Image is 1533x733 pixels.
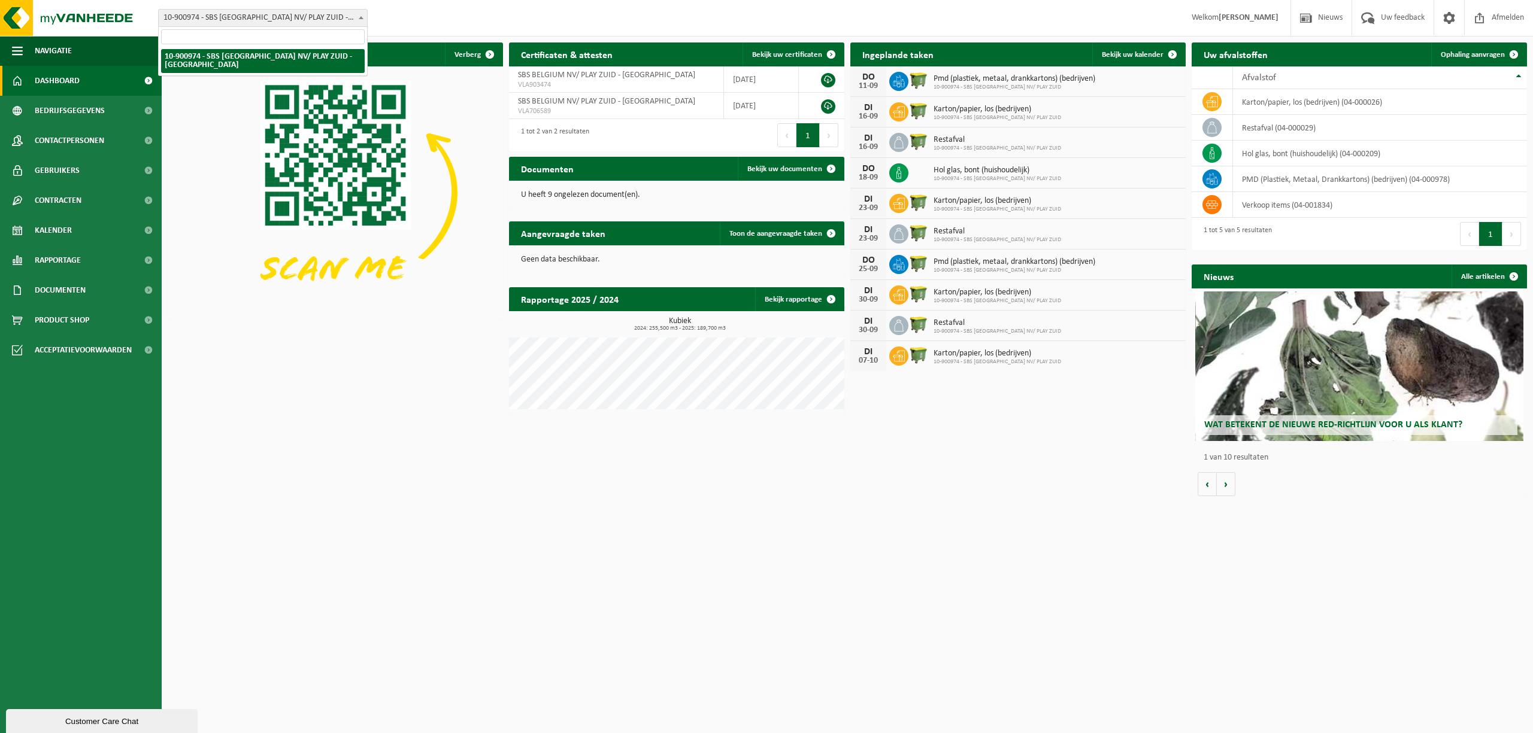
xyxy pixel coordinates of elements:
td: hol glas, bont (huishoudelijk) (04-000209) [1233,141,1527,166]
span: Bedrijfsgegevens [35,96,105,126]
span: Ophaling aanvragen [1441,51,1505,59]
span: VLA903474 [518,80,714,90]
div: 23-09 [856,235,880,243]
button: Next [820,123,838,147]
span: 10-900974 - SBS [GEOGRAPHIC_DATA] NV/ PLAY ZUID [934,358,1061,366]
img: WB-1100-HPE-GN-51 [908,101,929,121]
div: 1 tot 5 van 5 resultaten [1198,221,1272,247]
div: 11-09 [856,82,880,90]
div: 1 tot 2 van 2 resultaten [515,122,589,148]
span: Dashboard [35,66,80,96]
span: Contactpersonen [35,126,104,156]
span: Verberg [455,51,481,59]
div: DI [856,317,880,326]
a: Bekijk rapportage [755,287,843,311]
button: 1 [796,123,820,147]
li: 10-900974 - SBS [GEOGRAPHIC_DATA] NV/ PLAY ZUID - [GEOGRAPHIC_DATA] [161,49,365,73]
a: Bekijk uw documenten [738,157,843,181]
a: Toon de aangevraagde taken [720,221,843,245]
h3: Kubiek [515,317,844,331]
button: Next [1502,222,1521,246]
span: Restafval [934,227,1061,236]
span: SBS BELGIUM NV/ PLAY ZUID - [GEOGRAPHIC_DATA] [518,97,695,106]
h2: Certificaten & attesten [509,42,625,66]
button: Volgende [1217,472,1235,496]
span: Bekijk uw certificaten [752,51,822,59]
span: 10-900974 - SBS BELGIUM NV/ PLAY ZUID - ANTWERPEN [158,9,368,27]
span: 10-900974 - SBS [GEOGRAPHIC_DATA] NV/ PLAY ZUID [934,297,1061,305]
span: Afvalstof [1242,73,1276,83]
strong: [PERSON_NAME] [1219,13,1278,22]
div: 18-09 [856,174,880,182]
span: 10-900974 - SBS [GEOGRAPHIC_DATA] NV/ PLAY ZUID [934,267,1095,274]
span: Toon de aangevraagde taken [729,230,822,238]
div: DI [856,286,880,296]
span: Bekijk uw documenten [747,165,822,173]
span: VLA706589 [518,107,714,116]
span: 10-900974 - SBS [GEOGRAPHIC_DATA] NV/ PLAY ZUID [934,236,1061,244]
img: WB-1100-HPE-GN-51 [908,253,929,273]
h2: Aangevraagde taken [509,221,617,245]
span: 10-900974 - SBS [GEOGRAPHIC_DATA] NV/ PLAY ZUID [934,114,1061,121]
span: 10-900974 - SBS [GEOGRAPHIC_DATA] NV/ PLAY ZUID [934,84,1095,91]
img: WB-1100-HPE-GN-51 [908,131,929,151]
span: Restafval [934,318,1061,328]
span: Pmd (plastiek, metaal, drankkartons) (bedrijven) [934,74,1095,84]
span: 10-900974 - SBS BELGIUM NV/ PLAY ZUID - ANTWERPEN [159,10,367,26]
div: DO [856,256,880,265]
div: 30-09 [856,326,880,334]
h2: Documenten [509,157,586,180]
div: 07-10 [856,357,880,365]
td: karton/papier, los (bedrijven) (04-000026) [1233,89,1527,115]
span: Hol glas, bont (huishoudelijk) [934,166,1061,175]
span: 10-900974 - SBS [GEOGRAPHIC_DATA] NV/ PLAY ZUID [934,328,1061,335]
div: DO [856,72,880,82]
div: 23-09 [856,204,880,212]
span: Gebruikers [35,156,80,185]
span: Documenten [35,275,86,305]
span: Wat betekent de nieuwe RED-richtlijn voor u als klant? [1204,420,1462,430]
h2: Nieuws [1192,264,1246,288]
div: DI [856,347,880,357]
div: 16-09 [856,112,880,121]
span: Product Shop [35,305,89,335]
div: DO [856,164,880,174]
button: 1 [1479,222,1502,246]
a: Alle artikelen [1452,264,1526,288]
h2: Uw afvalstoffen [1192,42,1280,66]
span: Acceptatievoorwaarden [35,335,132,365]
span: SBS BELGIUM NV/ PLAY ZUID - [GEOGRAPHIC_DATA] [518,71,695,80]
p: U heeft 9 ongelezen document(en). [521,191,832,199]
div: DI [856,194,880,204]
div: 25-09 [856,265,880,273]
span: Pmd (plastiek, metaal, drankkartons) (bedrijven) [934,257,1095,267]
span: Karton/papier, los (bedrijven) [934,288,1061,297]
img: WB-1100-HPE-GN-51 [908,345,929,365]
span: Restafval [934,135,1061,145]
p: Geen data beschikbaar. [521,256,832,264]
td: [DATE] [724,66,799,93]
button: Previous [777,123,796,147]
span: 2024: 255,500 m3 - 2025: 189,700 m3 [515,326,844,331]
button: Previous [1460,222,1479,246]
span: Contracten [35,185,81,215]
img: WB-1100-HPE-GN-51 [908,223,929,243]
button: Verberg [445,42,502,66]
h2: Ingeplande taken [850,42,946,66]
div: DI [856,133,880,143]
span: Bekijk uw kalender [1102,51,1164,59]
td: verkoop items (04-001834) [1233,192,1527,218]
img: WB-1100-HPE-GN-51 [908,314,929,334]
div: 30-09 [856,296,880,304]
div: 16-09 [856,143,880,151]
h2: Rapportage 2025 / 2024 [509,287,631,311]
span: Karton/papier, los (bedrijven) [934,196,1061,206]
img: WB-1100-HPE-GN-51 [908,70,929,90]
p: 1 van 10 resultaten [1204,454,1521,462]
span: Kalender [35,215,72,245]
td: restafval (04-000029) [1233,115,1527,141]
a: Wat betekent de nieuwe RED-richtlijn voor u als klant? [1195,291,1524,441]
span: Navigatie [35,36,72,66]
td: PMD (Plastiek, Metaal, Drankkartons) (bedrijven) (04-000978) [1233,166,1527,192]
